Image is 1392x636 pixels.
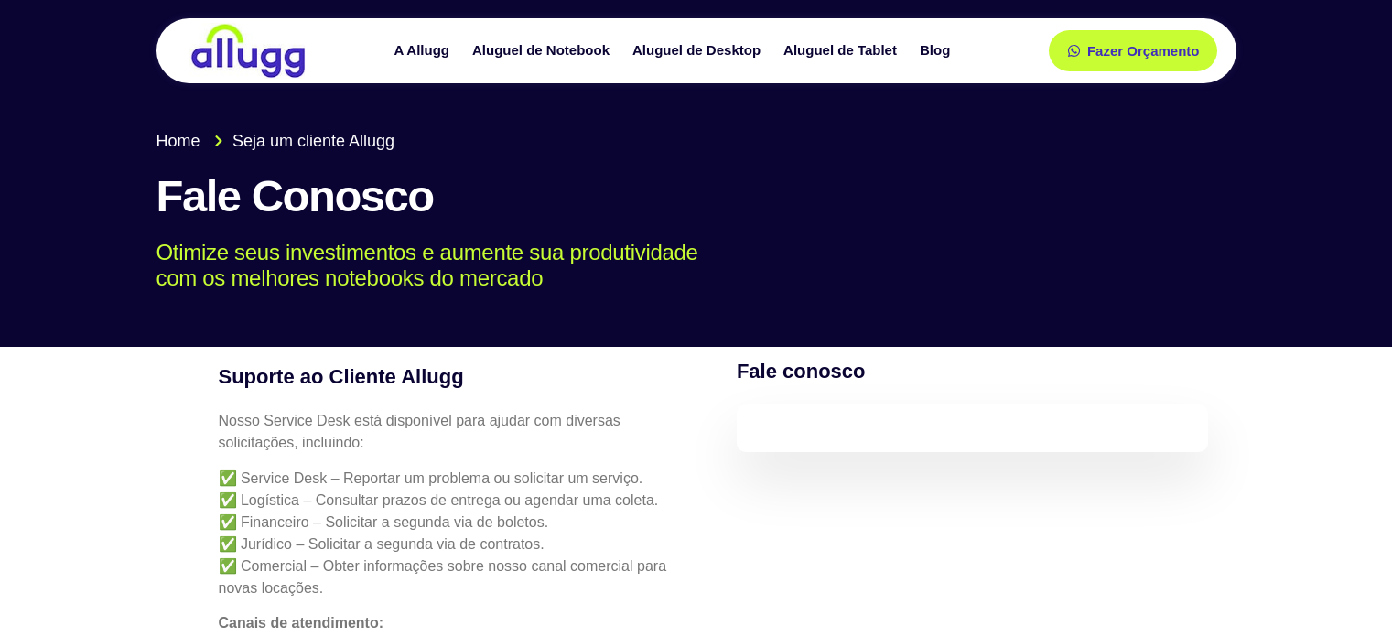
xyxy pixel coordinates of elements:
[219,468,684,599] p: ✅ Service Desk – Reportar um problema ou solicitar um serviço. ✅ Logística – Consultar prazos de ...
[774,35,911,67] a: Aluguel de Tablet
[156,240,1210,293] p: Otimize seus investimentos e aumente sua produtividade com os melhores notebooks do mercado
[219,410,684,454] p: Nosso Service Desk está disponível para ajudar com diversas solicitações, incluindo:
[1049,30,1218,71] a: Fazer Orçamento
[1087,44,1200,58] span: Fazer Orçamento
[219,615,383,631] strong: Canais de atendimento:
[911,35,964,67] a: Blog
[189,23,308,79] img: locação de TI é Allugg
[219,361,684,392] h4: Suporte ao Cliente Allugg
[228,129,394,154] span: Seja um cliente Allugg
[156,172,1236,221] h1: Fale Conosco
[384,35,463,67] a: A Allugg
[156,129,200,154] span: Home
[463,35,623,67] a: Aluguel de Notebook
[737,356,1209,386] h4: Fale conosco
[623,35,774,67] a: Aluguel de Desktop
